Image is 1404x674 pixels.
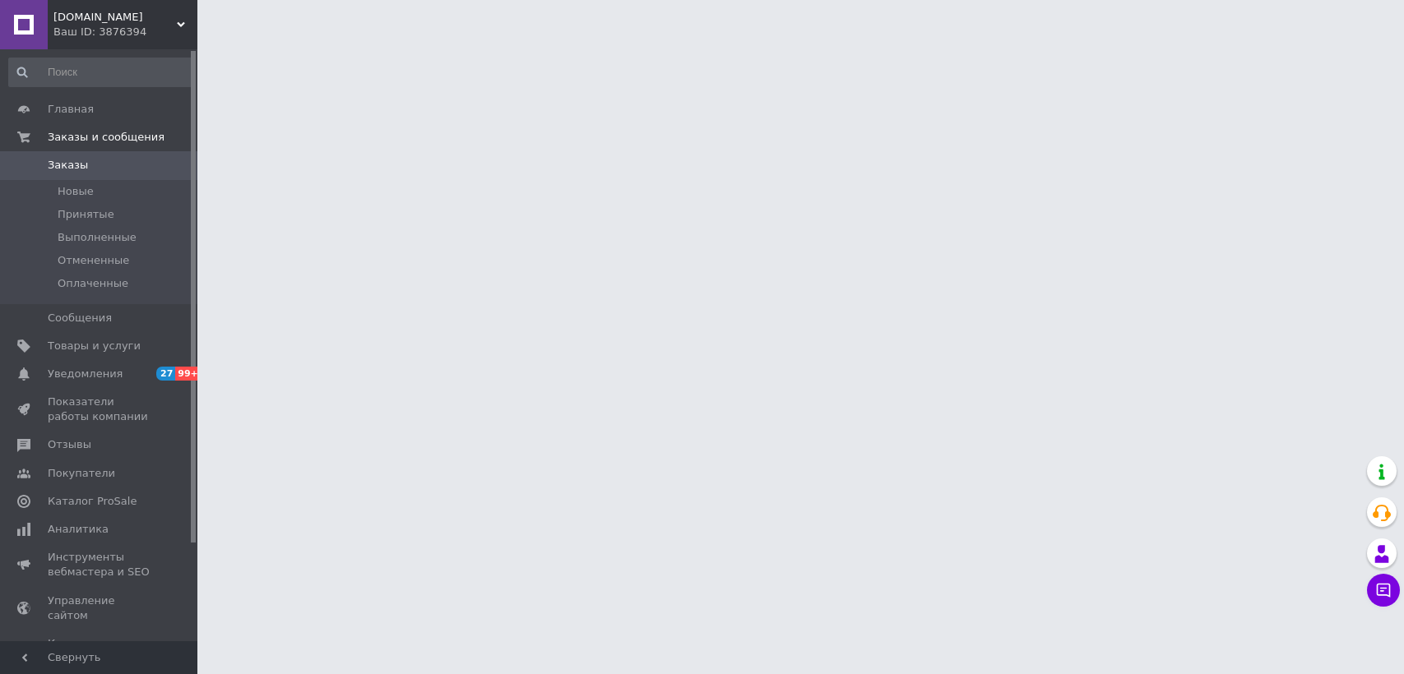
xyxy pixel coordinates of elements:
[1367,574,1400,607] button: Чат с покупателем
[48,395,152,424] span: Показатели работы компании
[48,130,164,145] span: Заказы и сообщения
[175,367,202,381] span: 99+
[58,184,94,199] span: Новые
[58,253,129,268] span: Отмененные
[48,593,152,623] span: Управление сайтом
[58,230,137,245] span: Выполненные
[48,466,115,481] span: Покупатели
[48,636,152,666] span: Кошелек компании
[58,207,114,222] span: Принятые
[48,550,152,579] span: Инструменты вебмастера и SEO
[48,339,141,353] span: Товары и услуги
[48,158,88,173] span: Заказы
[58,276,128,291] span: Оплаченные
[48,494,137,509] span: Каталог ProSale
[53,25,197,39] div: Ваш ID: 3876394
[48,522,109,537] span: Аналитика
[48,437,91,452] span: Отзывы
[8,58,193,87] input: Поиск
[156,367,175,381] span: 27
[48,102,94,117] span: Главная
[48,311,112,325] span: Сообщения
[53,10,177,25] span: Yevo.com.ua
[48,367,123,381] span: Уведомления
